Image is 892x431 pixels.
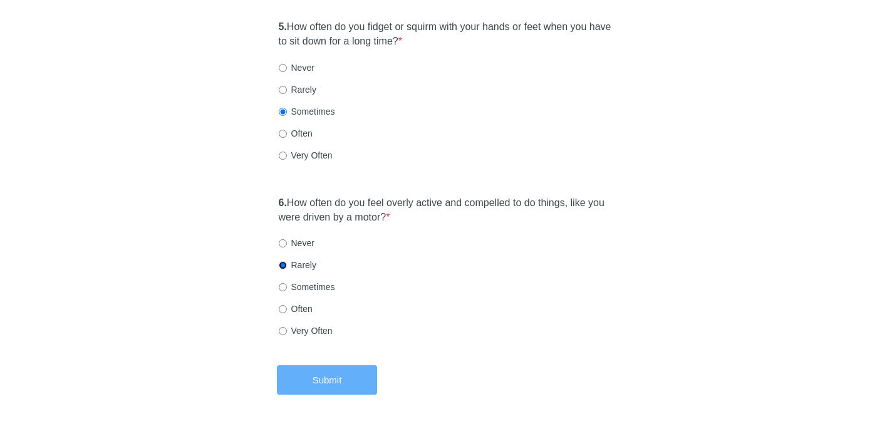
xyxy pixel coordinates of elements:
strong: 5. [279,21,287,32]
input: Often [279,130,287,138]
button: Submit [277,365,377,395]
label: Often [279,303,313,315]
input: Sometimes [279,108,287,116]
label: Rarely [279,83,316,96]
input: Often [279,305,287,313]
input: Very Often [279,152,287,160]
label: Very Often [279,325,333,337]
label: Often [279,127,313,140]
label: Very Often [279,149,333,162]
input: Never [279,64,287,72]
input: Rarely [279,86,287,94]
input: Very Often [279,327,287,335]
label: How often do you feel overly active and compelled to do things, like you were driven by a motor? [279,196,614,225]
input: Rarely [279,261,287,269]
label: Sometimes [279,281,335,293]
label: Rarely [279,259,316,271]
input: Never [279,239,287,247]
input: Sometimes [279,283,287,291]
label: Sometimes [279,105,335,118]
label: How often do you fidget or squirm with your hands or feet when you have to sit down for a long time? [279,20,614,49]
strong: 6. [279,197,287,208]
label: Never [279,61,314,74]
label: Never [279,237,314,249]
